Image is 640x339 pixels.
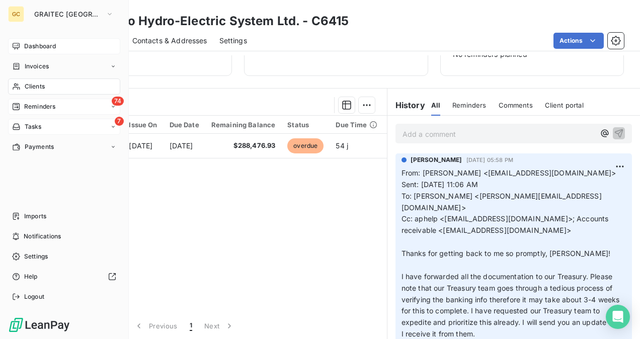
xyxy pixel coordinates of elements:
span: overdue [287,138,324,153]
span: Client portal [545,101,584,109]
button: Actions [553,33,604,49]
div: Due Date [170,121,199,129]
span: Sent: [DATE] 11:06 AM [402,180,478,189]
a: Help [8,269,120,285]
span: Contacts & Addresses [132,36,207,46]
span: To: [PERSON_NAME] <[PERSON_NAME][EMAIL_ADDRESS][DOMAIN_NAME]> [402,192,602,212]
span: Payments [25,142,54,151]
div: Due Time [336,121,377,129]
img: Logo LeanPay [8,317,70,333]
span: 74 [112,97,124,106]
button: Previous [128,315,184,336]
span: From: [PERSON_NAME] <[EMAIL_ADDRESS][DOMAIN_NAME]> [402,168,616,177]
div: Status [287,121,324,129]
span: Reminders [452,101,486,109]
div: Open Intercom Messenger [606,305,630,329]
span: Comments [499,101,533,109]
button: Next [198,315,241,336]
span: [PERSON_NAME] [411,155,462,164]
span: [DATE] 05:58 PM [466,157,513,163]
span: Invoices [25,62,49,71]
span: Cc: aphelp <[EMAIL_ADDRESS][DOMAIN_NAME]>; Accounts receivable <[EMAIL_ADDRESS][DOMAIN_NAME]> [402,214,611,234]
span: I have forwarded all the documentation to our Treasury. Please note that our Treasury team goes t... [402,272,627,338]
span: Help [24,272,38,281]
span: [DATE] [170,141,193,150]
span: 54 j [336,141,348,150]
div: GC [8,6,24,22]
span: Thanks for getting back to me so promptly, [PERSON_NAME]! [402,249,611,258]
div: Issue On [129,121,157,129]
div: Remaining Balance [211,121,276,129]
span: 7 [115,117,124,126]
button: 1 [184,315,198,336]
span: [DATE] [129,141,152,150]
h3: Toronto Hydro-Electric System Ltd. - C6415 [89,12,349,30]
span: $288,476.93 [211,141,276,151]
span: GRAITEC [GEOGRAPHIC_DATA] [34,10,102,18]
span: Settings [24,252,48,261]
span: Settings [219,36,247,46]
span: Imports [24,212,46,221]
span: Tasks [25,122,42,131]
span: Clients [25,82,45,91]
span: Dashboard [24,42,56,51]
span: Logout [24,292,44,301]
span: Reminders [24,102,55,111]
span: 1 [190,321,192,331]
span: All [431,101,440,109]
h6: History [387,99,425,111]
span: Notifications [24,232,61,241]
